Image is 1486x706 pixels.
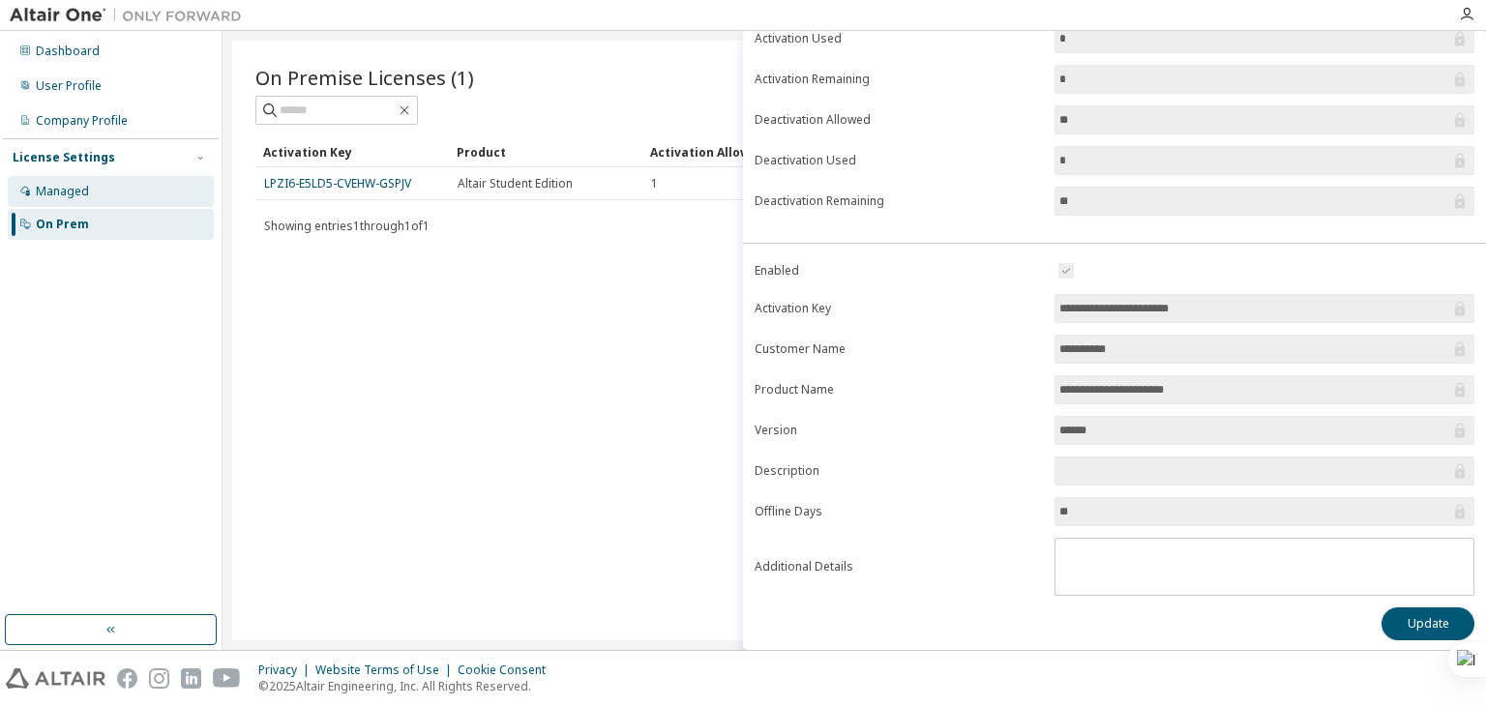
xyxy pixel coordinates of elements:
label: Description [755,463,1043,479]
div: User Profile [36,78,102,94]
img: linkedin.svg [181,668,201,689]
img: instagram.svg [149,668,169,689]
p: © 2025 Altair Engineering, Inc. All Rights Reserved. [258,678,557,694]
label: Enabled [755,263,1043,279]
label: Customer Name [755,341,1043,357]
div: License Settings [13,150,115,165]
label: Activation Remaining [755,72,1043,87]
div: Activation Allowed [650,136,828,167]
button: Update [1382,607,1474,640]
label: Deactivation Allowed [755,112,1043,128]
img: facebook.svg [117,668,137,689]
img: Altair One [10,6,252,25]
span: On Premise Licenses (1) [255,64,474,91]
span: 1 [651,176,658,191]
span: Showing entries 1 through 1 of 1 [264,218,430,234]
div: Company Profile [36,113,128,129]
label: Offline Days [755,504,1043,519]
span: Altair Student Edition [458,176,573,191]
label: Version [755,423,1043,438]
label: Activation Used [755,31,1043,46]
a: LPZI6-E5LD5-CVEHW-GSPJV [264,175,411,191]
div: Product [457,136,635,167]
label: Activation Key [755,301,1043,316]
label: Deactivation Used [755,153,1043,168]
div: Website Terms of Use [315,662,458,678]
div: Activation Key [263,136,441,167]
div: Managed [36,184,89,199]
label: Deactivation Remaining [755,193,1043,209]
label: Product Name [755,382,1043,397]
div: On Prem [36,217,89,232]
div: Privacy [258,662,315,678]
div: Cookie Consent [458,662,557,678]
img: altair_logo.svg [6,668,105,689]
label: Additional Details [755,559,1043,574]
img: youtube.svg [213,668,241,689]
div: Dashboard [36,44,100,59]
